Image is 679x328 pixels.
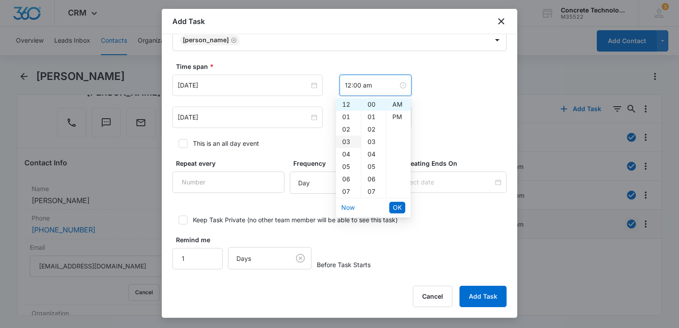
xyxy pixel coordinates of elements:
div: 00 [361,98,386,111]
span: Before Task Starts [317,260,371,269]
label: Repeating Ends On [399,159,510,168]
label: Frequency [293,159,394,168]
button: OK [389,202,405,213]
div: Keep Task Private (no other team member will be able to see this task) [193,215,398,224]
div: 03 [361,136,386,148]
button: Add Task [459,286,507,307]
div: This is an all day event [193,139,259,148]
div: 02 [361,123,386,136]
div: 07 [361,185,386,198]
button: Cancel [413,286,452,307]
div: [PERSON_NAME] [183,37,229,43]
div: 04 [361,148,386,160]
div: 03 [336,136,361,148]
div: 01 [336,111,361,123]
input: Number [172,172,284,193]
input: Sep 5, 2025 [178,80,309,90]
label: Remind me [176,235,226,244]
div: 02 [336,123,361,136]
input: Sep 5, 2025 [178,112,309,122]
label: Repeat every [176,159,288,168]
span: OK [393,203,402,212]
div: PM [386,111,411,123]
div: AM [386,98,411,111]
input: Number [172,248,223,269]
div: 06 [336,173,361,185]
div: Remove Larry Cutsinger [229,37,237,43]
div: 05 [336,160,361,173]
button: Clear [293,251,308,265]
input: 12:00 am [345,80,398,90]
div: 05 [361,160,386,173]
div: 06 [361,173,386,185]
input: Select date [401,177,493,187]
h1: Add Task [172,16,205,27]
label: Time span [176,62,510,71]
div: 12 [336,98,361,111]
button: close [496,16,507,27]
div: 07 [336,185,361,198]
div: 01 [361,111,386,123]
a: Now [341,204,355,211]
div: 04 [336,148,361,160]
